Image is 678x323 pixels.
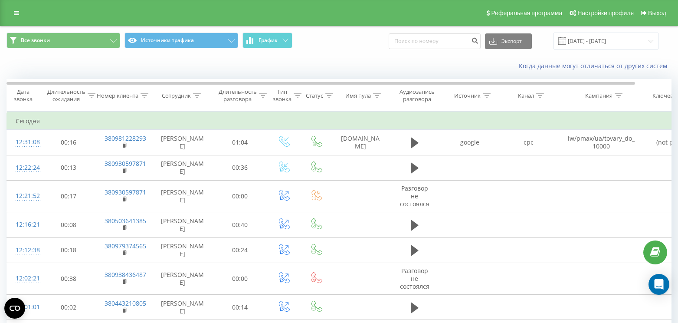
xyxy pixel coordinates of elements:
td: google [441,130,499,155]
td: [PERSON_NAME] [152,295,213,320]
div: Номер клиента [97,92,138,99]
td: 00:16 [42,130,96,155]
div: 12:22:24 [16,159,33,176]
div: Тип звонка [273,88,292,103]
a: 380938436487 [105,270,146,279]
div: Open Intercom Messenger [649,274,669,295]
td: 00:36 [213,155,267,180]
div: Имя пула [345,92,371,99]
span: Разговор не состоялся [400,184,429,208]
td: 00:02 [42,295,96,320]
td: [DOMAIN_NAME] [332,130,389,155]
a: 380979374565 [105,242,146,250]
td: [PERSON_NAME] [152,155,213,180]
button: График [242,33,292,48]
span: Настройки профиля [577,10,634,16]
td: cpc [499,130,558,155]
div: 12:02:21 [16,270,33,287]
div: Дата звонка [7,88,39,103]
div: Статус [306,92,323,99]
td: 00:00 [213,180,267,212]
a: 380443210805 [105,299,146,307]
td: [PERSON_NAME] [152,130,213,155]
div: 12:21:52 [16,188,33,204]
div: Кампания [585,92,612,99]
div: Источник [454,92,481,99]
span: График [259,37,278,43]
a: 380981228293 [105,134,146,142]
td: [PERSON_NAME] [152,237,213,263]
a: 380930597871 [105,159,146,168]
td: 00:14 [213,295,267,320]
button: Все звонки [7,33,120,48]
td: 00:13 [42,155,96,180]
span: Выход [648,10,666,16]
div: Сотрудник [162,92,191,99]
td: 00:18 [42,237,96,263]
button: Экспорт [485,33,532,49]
td: 00:24 [213,237,267,263]
td: iw/pmax/ua/tovary_do_10000 [558,130,645,155]
button: Open CMP widget [4,298,25,319]
div: 12:31:08 [16,134,33,151]
div: Аудиозапись разговора [396,88,438,103]
span: Реферальная программа [491,10,562,16]
div: Длительность разговора [219,88,257,103]
td: [PERSON_NAME] [152,212,213,237]
a: 380930597871 [105,188,146,196]
a: Когда данные могут отличаться от других систем [519,62,671,70]
button: Источники трафика [124,33,238,48]
td: 00:08 [42,212,96,237]
td: 00:40 [213,212,267,237]
td: 00:17 [42,180,96,212]
div: 12:12:38 [16,242,33,259]
span: Разговор не состоялся [400,267,429,290]
div: 12:16:21 [16,216,33,233]
span: Все звонки [21,37,50,44]
td: [PERSON_NAME] [152,180,213,212]
div: Канал [518,92,534,99]
div: 12:01:01 [16,299,33,316]
td: 00:38 [42,263,96,295]
div: Длительность ожидания [47,88,85,103]
a: 380503641385 [105,217,146,225]
td: 00:00 [213,263,267,295]
td: 01:04 [213,130,267,155]
td: [PERSON_NAME] [152,263,213,295]
input: Поиск по номеру [389,33,481,49]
